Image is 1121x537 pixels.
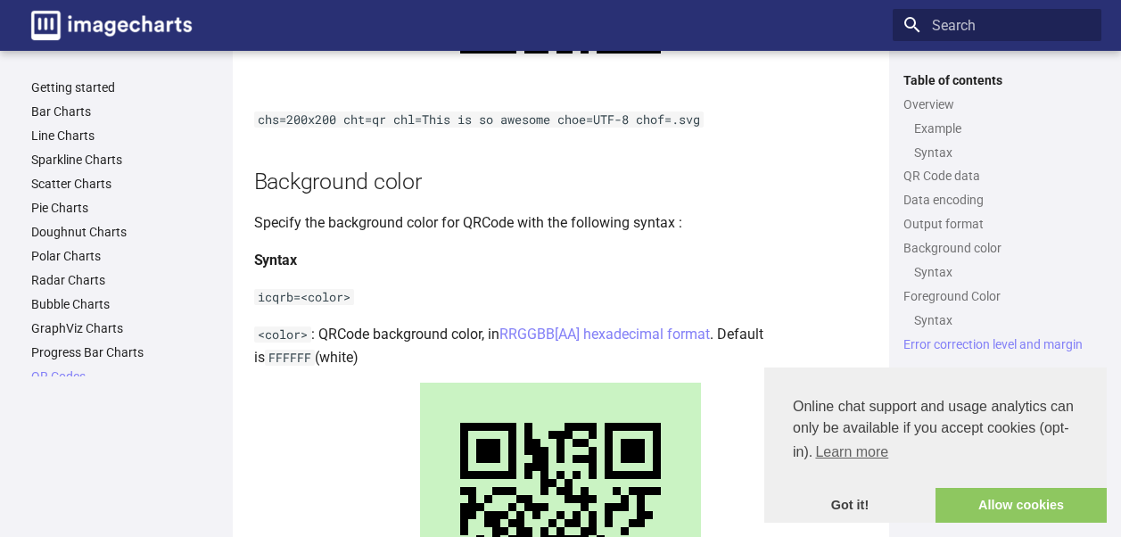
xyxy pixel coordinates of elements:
a: dismiss cookie message [764,488,936,524]
h4: Syntax [254,249,868,272]
a: Foreground Color [903,288,1091,304]
div: cookieconsent [764,368,1107,523]
a: Output format [903,216,1091,232]
a: RRGGBB[AA] hexadecimal format [499,326,710,343]
a: Doughnut Charts [31,224,218,240]
a: Progress Bar Charts [31,344,218,360]
a: QR Code data [903,168,1091,184]
a: Data encoding [903,192,1091,208]
code: chs=200x200 cht=qr chl=This is so awesome choe=UTF-8 chof=.svg [254,112,704,128]
nav: Foreground Color [903,312,1091,328]
img: logo [31,11,192,40]
a: Error correction level and margin [903,336,1091,352]
a: Scatter Charts [31,176,218,192]
a: Syntax [914,264,1091,280]
a: QR Codes [31,368,218,384]
code: icqrb=<color> [254,289,354,305]
h2: Background color [254,166,868,197]
a: Polar Charts [31,248,218,264]
a: Pie Charts [31,200,218,216]
code: FFFFFF [265,350,315,366]
a: Bar Charts [31,103,218,120]
code: <color> [254,326,311,343]
a: Sparkline Charts [31,152,218,168]
nav: Background color [903,264,1091,280]
a: Getting started [31,79,218,95]
span: Online chat support and usage analytics can only be available if you accept cookies (opt-in). [793,396,1078,466]
a: allow cookies [936,488,1107,524]
a: Background color [903,240,1091,256]
nav: Table of contents [893,72,1101,353]
a: Syntax [914,312,1091,328]
a: learn more about cookies [812,439,891,466]
a: Overview [903,96,1091,112]
a: GraphViz Charts [31,320,218,336]
a: Example [914,120,1091,136]
a: Syntax [914,145,1091,161]
a: Radar Charts [31,272,218,288]
a: Line Charts [31,128,218,144]
label: Table of contents [893,72,1101,88]
nav: Overview [903,120,1091,161]
a: Image-Charts documentation [24,4,199,47]
a: Bubble Charts [31,296,218,312]
p: : QRCode background color, in . Default is (white) [254,323,868,368]
p: Specify the background color for QRCode with the following syntax : [254,211,868,235]
input: Search [893,9,1101,41]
